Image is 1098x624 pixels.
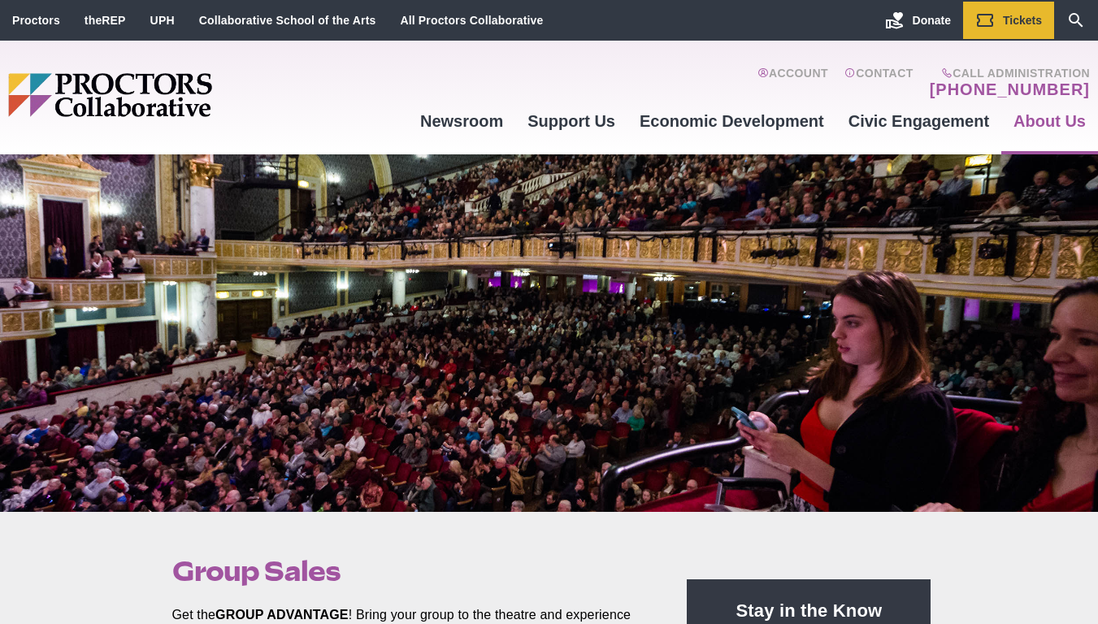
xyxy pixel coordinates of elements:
a: Civic Engagement [836,99,1001,143]
a: [PHONE_NUMBER] [930,80,1090,99]
span: Call Administration [925,67,1090,80]
strong: Stay in the Know [736,600,883,621]
a: Donate [873,2,963,39]
h1: Group Sales [172,556,650,587]
a: Support Us [515,99,627,143]
a: Tickets [963,2,1054,39]
a: Economic Development [627,99,836,143]
a: Collaborative School of the Arts [199,14,376,27]
a: Search [1054,2,1098,39]
a: UPH [150,14,175,27]
img: Proctors logo [8,73,337,117]
a: All Proctors Collaborative [400,14,543,27]
a: theREP [85,14,126,27]
a: About Us [1001,99,1098,143]
span: Tickets [1003,14,1042,27]
a: Contact [844,67,914,99]
a: Newsroom [408,99,515,143]
span: Donate [913,14,951,27]
a: Proctors [12,14,60,27]
strong: GROUP ADVANTAGE [215,608,349,622]
a: Account [757,67,828,99]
